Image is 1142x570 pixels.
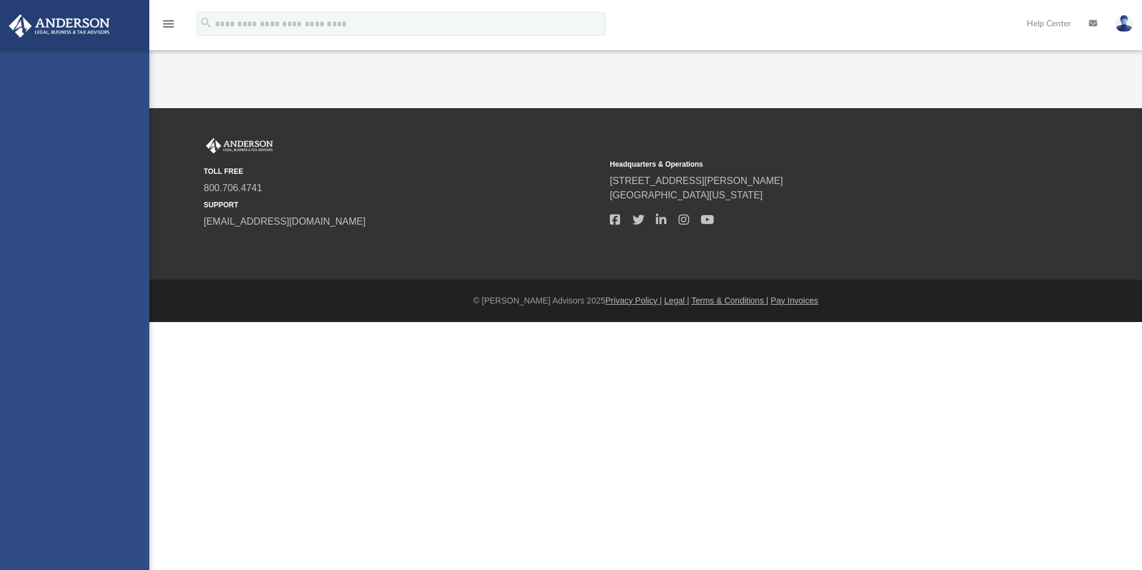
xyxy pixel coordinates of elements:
i: menu [161,17,176,31]
a: Legal | [664,296,689,305]
a: [GEOGRAPHIC_DATA][US_STATE] [610,190,763,200]
div: © [PERSON_NAME] Advisors 2025 [149,295,1142,307]
small: TOLL FREE [204,166,601,177]
a: [STREET_ADDRESS][PERSON_NAME] [610,176,783,186]
a: 800.706.4741 [204,183,262,193]
a: Privacy Policy | [606,296,662,305]
small: SUPPORT [204,200,601,210]
small: Headquarters & Operations [610,159,1008,170]
a: Terms & Conditions | [692,296,769,305]
a: Pay Invoices [770,296,818,305]
img: User Pic [1115,15,1133,32]
a: [EMAIL_ADDRESS][DOMAIN_NAME] [204,216,366,226]
a: menu [161,23,176,31]
img: Anderson Advisors Platinum Portal [204,138,275,154]
img: Anderson Advisors Platinum Portal [5,14,113,38]
i: search [199,16,213,29]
